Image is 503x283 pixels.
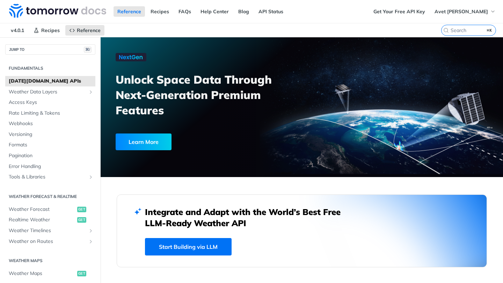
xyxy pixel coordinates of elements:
[9,174,86,181] span: Tools & Libraries
[175,6,195,17] a: FAQs
[9,206,75,213] span: Weather Forecast
[9,270,75,277] span: Weather Maps
[5,108,95,118] a: Rate Limiting & Tokens
[88,239,94,244] button: Show subpages for Weather on Routes
[9,131,94,138] span: Versioning
[5,65,95,71] h2: Fundamentals
[114,6,145,17] a: Reference
[9,163,94,170] span: Error Handling
[9,152,94,159] span: Pagination
[5,44,95,55] button: JUMP TO⌘/
[84,47,92,53] span: ⌘/
[5,161,95,172] a: Error Handling
[5,204,95,215] a: Weather Forecastget
[5,87,95,97] a: Weather Data LayersShow subpages for Weather Data Layers
[5,76,95,86] a: [DATE][DOMAIN_NAME] APIs
[5,193,95,200] h2: Weather Forecast & realtime
[77,207,86,212] span: get
[5,97,95,108] a: Access Keys
[234,6,253,17] a: Blog
[77,217,86,223] span: get
[41,27,60,33] span: Recipes
[116,72,309,118] h3: Unlock Space Data Through Next-Generation Premium Features
[7,25,28,36] span: v4.0.1
[65,25,104,36] a: Reference
[9,227,86,234] span: Weather Timelines
[116,133,271,150] a: Learn More
[5,225,95,236] a: Weather TimelinesShow subpages for Weather Timelines
[9,238,86,245] span: Weather on Routes
[88,174,94,180] button: Show subpages for Tools & Libraries
[9,89,86,95] span: Weather Data Layers
[116,133,172,150] div: Learn More
[485,27,494,34] kbd: ⌘K
[5,118,95,129] a: Webhooks
[5,215,95,225] a: Realtime Weatherget
[77,271,86,276] span: get
[116,53,146,61] img: NextGen
[443,28,449,33] svg: Search
[5,268,95,279] a: Weather Mapsget
[5,140,95,150] a: Formats
[5,129,95,140] a: Versioning
[9,110,94,117] span: Rate Limiting & Tokens
[145,238,232,255] a: Start Building via LLM
[30,25,64,36] a: Recipes
[145,206,351,229] h2: Integrate and Adapt with the World’s Best Free LLM-Ready Weather API
[77,27,101,33] span: Reference
[255,6,287,17] a: API Status
[197,6,233,17] a: Help Center
[9,141,94,148] span: Formats
[9,4,106,18] img: Tomorrow.io Weather API Docs
[5,151,95,161] a: Pagination
[88,228,94,234] button: Show subpages for Weather Timelines
[431,6,500,17] button: Avet [PERSON_NAME]
[88,89,94,95] button: Show subpages for Weather Data Layers
[9,78,94,85] span: [DATE][DOMAIN_NAME] APIs
[9,120,94,127] span: Webhooks
[435,8,488,15] span: Avet [PERSON_NAME]
[5,258,95,264] h2: Weather Maps
[5,172,95,182] a: Tools & LibrariesShow subpages for Tools & Libraries
[147,6,173,17] a: Recipes
[5,236,95,247] a: Weather on RoutesShow subpages for Weather on Routes
[370,6,429,17] a: Get Your Free API Key
[9,216,75,223] span: Realtime Weather
[9,99,94,106] span: Access Keys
